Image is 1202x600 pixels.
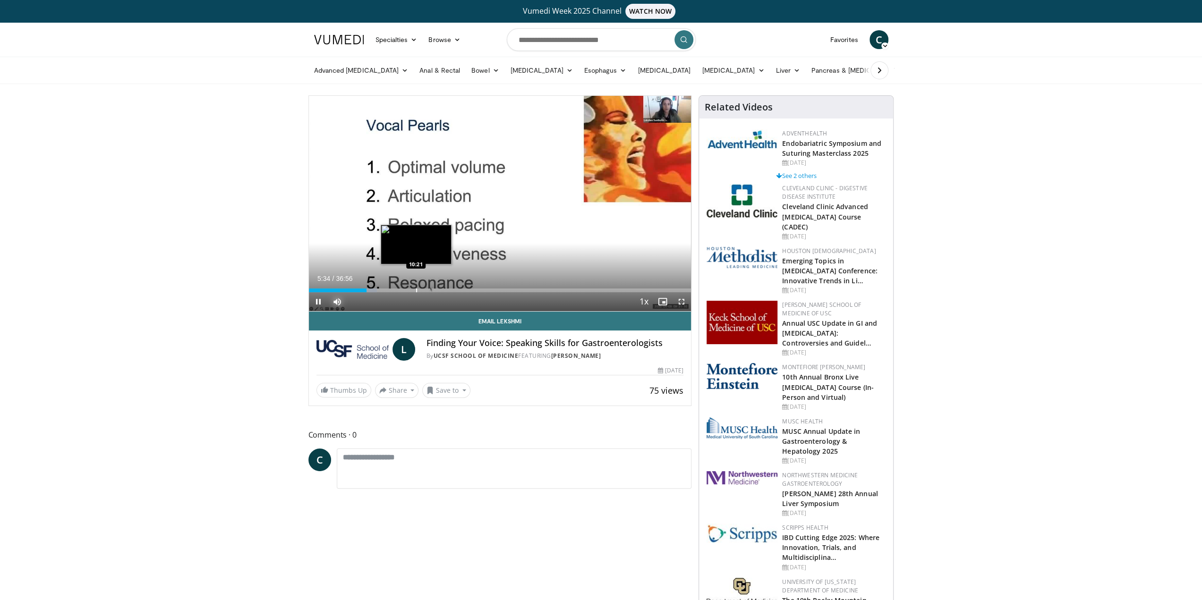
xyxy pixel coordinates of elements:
a: Favorites [825,30,864,49]
span: 36:56 [336,275,352,282]
a: [PERSON_NAME] 28th Annual Liver Symposium [782,489,878,508]
button: Mute [328,292,347,311]
button: Playback Rate [634,292,653,311]
img: 26c3db21-1732-4825-9e63-fd6a0021a399.jpg.150x105_q85_autocrop_double_scale_upscale_version-0.2.jpg [707,184,777,218]
a: AdventHealth [782,129,827,137]
button: Fullscreen [672,292,691,311]
img: 5c3c682d-da39-4b33-93a5-b3fb6ba9580b.jpg.150x105_q85_autocrop_double_scale_upscale_version-0.2.jpg [707,129,777,149]
span: Comments 0 [308,429,692,441]
a: MUSC Health [782,417,823,425]
span: WATCH NOW [625,4,675,19]
a: [MEDICAL_DATA] [632,61,696,80]
a: Endobariatric Symposium and Suturing Masterclass 2025 [782,139,881,158]
input: Search topics, interventions [507,28,696,51]
a: See 2 others [776,171,816,180]
img: UCSF School of Medicine [316,338,389,361]
a: Cleveland Clinic Advanced [MEDICAL_DATA] Course (CADEC) [782,202,868,231]
a: [MEDICAL_DATA] [696,61,770,80]
a: Cleveland Clinic - Digestive Disease Institute [782,184,868,201]
a: Bowel [466,61,504,80]
a: Anal & Rectal [414,61,466,80]
a: C [308,448,331,471]
div: [DATE] [782,159,886,167]
img: 7b941f1f-d101-407a-8bfa-07bd47db01ba.png.150x105_q85_autocrop_double_scale_upscale_version-0.2.jpg [707,301,777,344]
a: Emerging Topics in [MEDICAL_DATA] Conference: Innovative Trends in Li… [782,256,878,285]
button: Save to [422,383,470,398]
div: [DATE] [782,456,886,465]
img: c9f2b0b7-b02a-4276-a72a-b0cbb4230bc1.jpg.150x105_q85_autocrop_double_scale_upscale_version-0.2.jpg [707,524,777,543]
a: UCSF School of Medicine [434,352,519,360]
a: Pancreas & [MEDICAL_DATA] [806,61,916,80]
div: Progress Bar [309,288,691,292]
a: Houston [DEMOGRAPHIC_DATA] [782,247,876,255]
img: VuMedi Logo [314,35,364,44]
span: 75 views [649,385,683,396]
img: 5e4488cc-e109-4a4e-9fd9-73bb9237ee91.png.150x105_q85_autocrop_double_scale_upscale_version-0.2.png [707,247,777,268]
a: Annual USC Update in GI and [MEDICAL_DATA]: Controversies and Guidel… [782,319,877,347]
a: MUSC Annual Update in Gastroenterology & Hepatology 2025 [782,427,860,456]
a: [MEDICAL_DATA] [505,61,579,80]
a: L [392,338,415,361]
span: 5:34 [317,275,330,282]
a: Vumedi Week 2025 ChannelWATCH NOW [315,4,887,19]
div: [DATE] [782,286,886,295]
h4: Related Videos [705,101,773,113]
a: 10th Annual Bronx Live [MEDICAL_DATA] Course (In-Person and Virtual) [782,372,874,401]
img: 28791e84-01ee-459c-8a20-346b708451fc.webp.150x105_q85_autocrop_double_scale_upscale_version-0.2.png [707,417,777,439]
button: Enable picture-in-picture mode [653,292,672,311]
a: Specialties [370,30,423,49]
a: Liver [770,61,805,80]
a: [PERSON_NAME] School of Medicine of USC [782,301,861,317]
span: / [332,275,334,282]
a: Montefiore [PERSON_NAME] [782,363,865,371]
a: [PERSON_NAME] [551,352,601,360]
img: 37f2bdae-6af4-4c49-ae65-fb99e80643fa.png.150x105_q85_autocrop_double_scale_upscale_version-0.2.jpg [707,471,777,484]
a: Esophagus [579,61,632,80]
a: Advanced [MEDICAL_DATA] [308,61,414,80]
a: Northwestern Medicine Gastroenterology [782,471,858,488]
div: [DATE] [782,509,886,517]
img: b0142b4c-93a1-4b58-8f91-5265c282693c.png.150x105_q85_autocrop_double_scale_upscale_version-0.2.png [707,363,777,389]
div: [DATE] [782,403,886,411]
div: [DATE] [782,232,886,241]
a: Scripps Health [782,524,828,532]
button: Share [375,383,419,398]
div: [DATE] [658,366,683,375]
div: [DATE] [782,348,886,357]
a: University of [US_STATE] Department of Medicine [782,578,858,594]
button: Pause [309,292,328,311]
a: Email Lekshmi [309,312,691,330]
a: IBD Cutting Edge 2025: Where Innovation, Trials, and Multidisciplina… [782,533,879,562]
div: [DATE] [782,563,886,572]
h4: Finding Your Voice: Speaking Skills for Gastroenterologists [426,338,683,348]
a: C [870,30,888,49]
div: By FEATURING [426,352,683,360]
video-js: Video Player [309,96,691,312]
a: Thumbs Up [316,383,371,397]
a: Browse [423,30,466,49]
img: image.jpeg [381,225,452,264]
